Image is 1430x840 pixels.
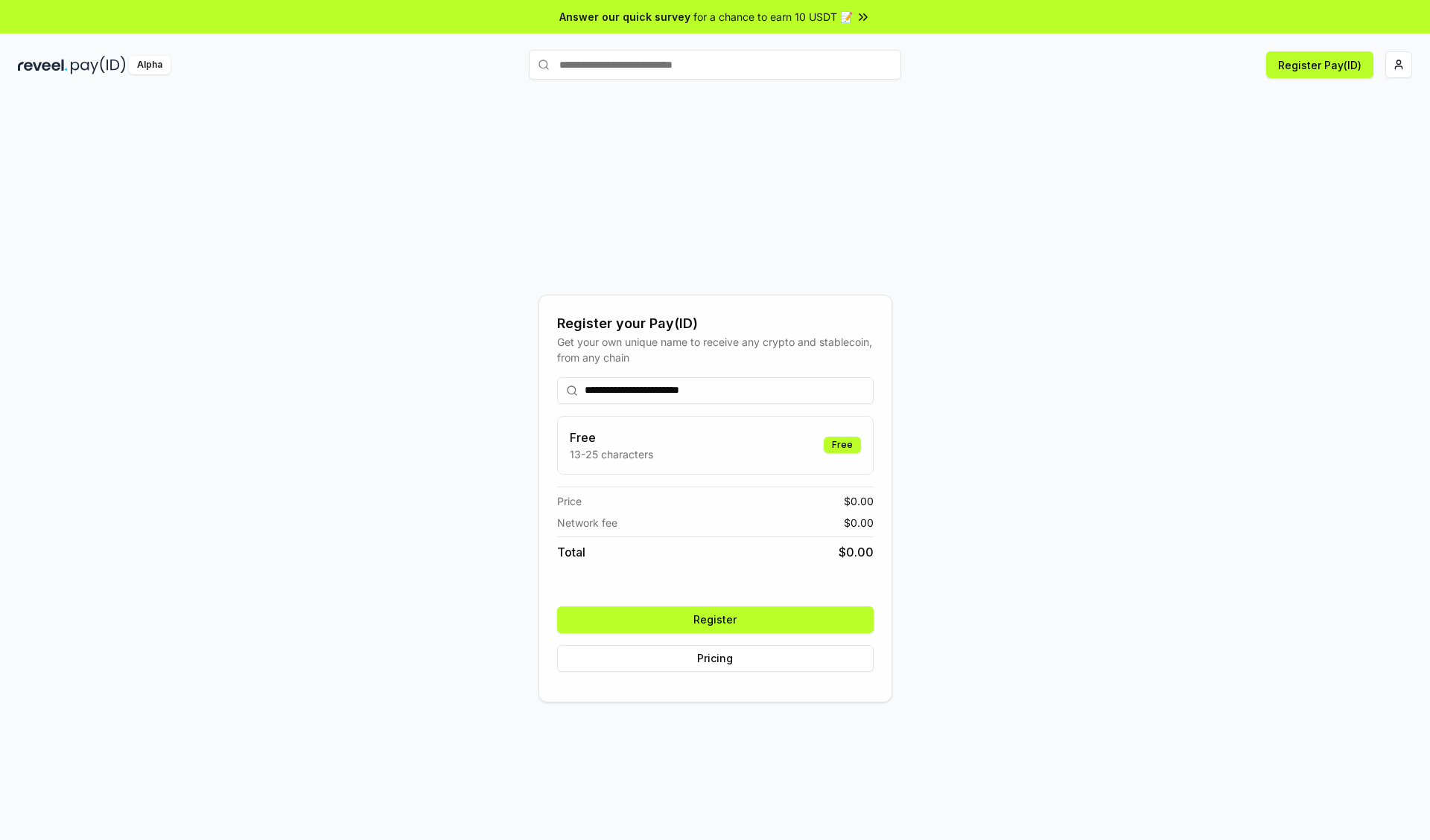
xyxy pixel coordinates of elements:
[18,56,68,74] img: reveel_dark
[71,56,126,74] img: pay_id
[557,334,874,365] div: Get your own unique name to receive any crypto and stablecoin, from any chain
[839,543,874,561] span: $ 0.00
[844,493,874,509] span: $ 0.00
[129,56,171,74] div: Alpha
[570,429,653,446] h3: Free
[570,446,653,462] p: 13-25 characters
[557,543,585,561] span: Total
[1266,51,1373,78] button: Register Pay(ID)
[557,493,582,509] span: Price
[557,606,874,633] button: Register
[559,9,690,25] span: Answer our quick survey
[693,9,853,25] span: for a chance to earn 10 USDT 📝
[557,515,617,530] span: Network fee
[557,645,874,672] button: Pricing
[844,515,874,530] span: $ 0.00
[824,437,861,453] div: Free
[557,313,874,334] div: Register your Pay(ID)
